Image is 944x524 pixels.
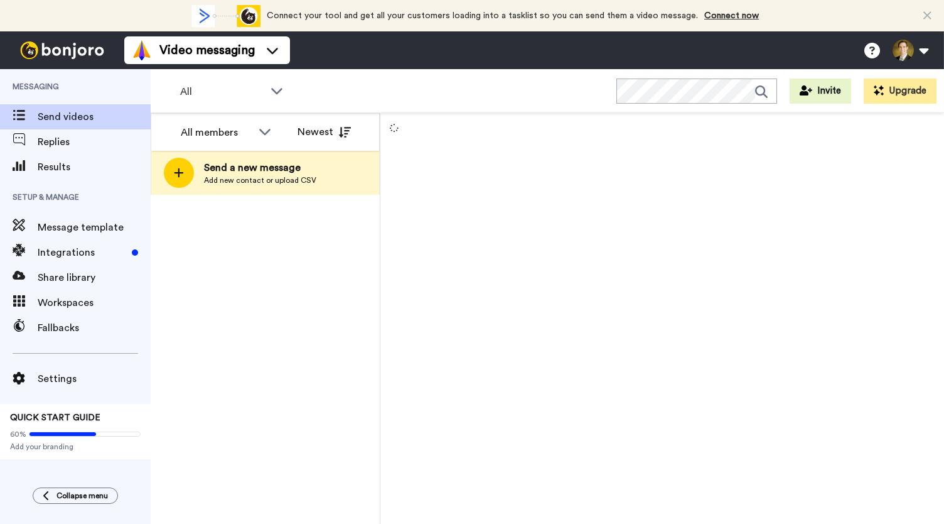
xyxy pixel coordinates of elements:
span: Integrations [38,245,127,260]
div: animation [191,5,260,27]
div: All members [181,125,252,140]
span: Message template [38,220,151,235]
span: All [180,84,264,99]
span: Settings [38,371,151,386]
a: Connect now [704,11,759,20]
span: Fallbacks [38,320,151,336]
span: Share library [38,270,151,285]
button: Collapse menu [33,488,118,504]
span: Send videos [38,109,151,124]
span: Add new contact or upload CSV [204,175,316,185]
img: bj-logo-header-white.svg [15,41,109,59]
span: QUICK START GUIDE [10,413,100,422]
button: Newest [288,119,360,145]
span: Send a new message [204,160,316,175]
span: 60% [10,429,26,439]
span: Add your branding [10,442,141,452]
button: Upgrade [864,79,936,104]
span: Connect your tool and get all your customers loading into a tasklist so you can send them a video... [267,11,698,20]
button: Invite [790,79,851,104]
span: Replies [38,134,151,150]
span: Results [38,160,151,175]
span: Collapse menu [56,491,108,501]
span: Video messaging [159,41,255,59]
span: Workspaces [38,295,151,310]
img: vm-color.svg [132,40,152,60]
